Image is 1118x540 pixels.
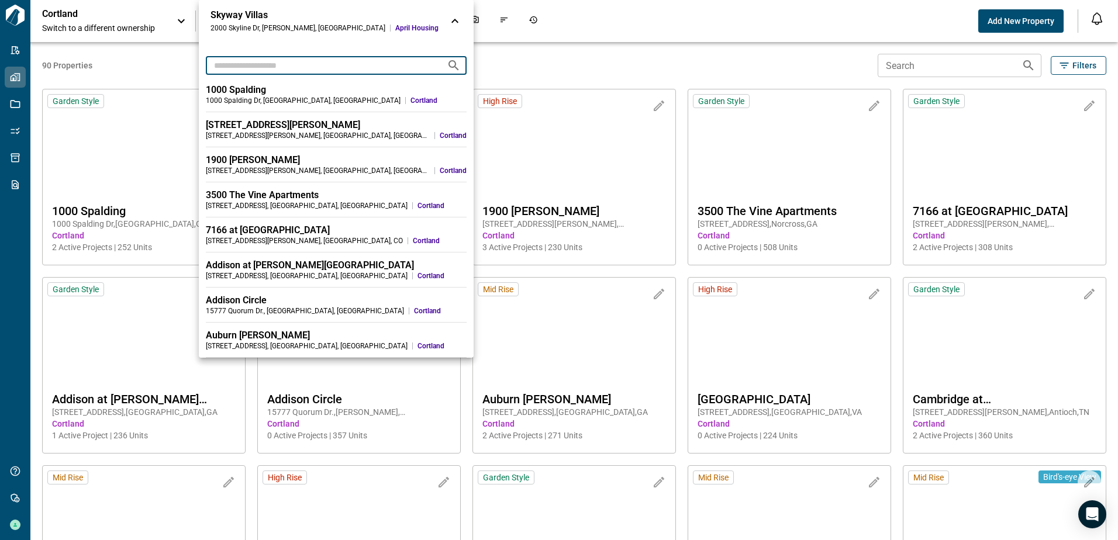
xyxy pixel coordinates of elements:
[206,201,408,210] div: [STREET_ADDRESS] , [GEOGRAPHIC_DATA] , [GEOGRAPHIC_DATA]
[206,295,467,306] div: Addison Circle
[410,96,467,105] span: Cortland
[206,166,430,175] div: [STREET_ADDRESS][PERSON_NAME] , [GEOGRAPHIC_DATA] , [GEOGRAPHIC_DATA]
[206,189,467,201] div: 3500 The Vine Apartments
[206,330,467,341] div: Auburn [PERSON_NAME]
[417,201,467,210] span: Cortland
[206,271,408,281] div: [STREET_ADDRESS] , [GEOGRAPHIC_DATA] , [GEOGRAPHIC_DATA]
[206,259,467,271] div: Addison at [PERSON_NAME][GEOGRAPHIC_DATA]
[414,306,467,316] span: Cortland
[206,84,467,96] div: 1000 Spalding
[206,131,430,140] div: [STREET_ADDRESS][PERSON_NAME] , [GEOGRAPHIC_DATA] , [GEOGRAPHIC_DATA]
[206,96,401,105] div: 1000 Spalding Dr , [GEOGRAPHIC_DATA] , [GEOGRAPHIC_DATA]
[206,119,467,131] div: [STREET_ADDRESS][PERSON_NAME]
[211,9,439,21] div: Skyway Villas
[206,306,404,316] div: 15777 Quorum Dr. , [GEOGRAPHIC_DATA] , [GEOGRAPHIC_DATA]
[206,154,467,166] div: 1900 [PERSON_NAME]
[417,271,467,281] span: Cortland
[442,54,465,77] button: Search projects
[206,224,467,236] div: 7166 at [GEOGRAPHIC_DATA]
[440,166,467,175] span: Cortland
[417,341,467,351] span: Cortland
[440,131,467,140] span: Cortland
[206,236,403,245] div: [STREET_ADDRESS][PERSON_NAME] , [GEOGRAPHIC_DATA] , CO
[1078,500,1106,528] div: Open Intercom Messenger
[206,341,408,351] div: [STREET_ADDRESS] , [GEOGRAPHIC_DATA] , [GEOGRAPHIC_DATA]
[395,23,439,33] span: April Housing
[211,23,385,33] div: 2000 Skyline Dr , [PERSON_NAME] , [GEOGRAPHIC_DATA]
[413,236,467,245] span: Cortland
